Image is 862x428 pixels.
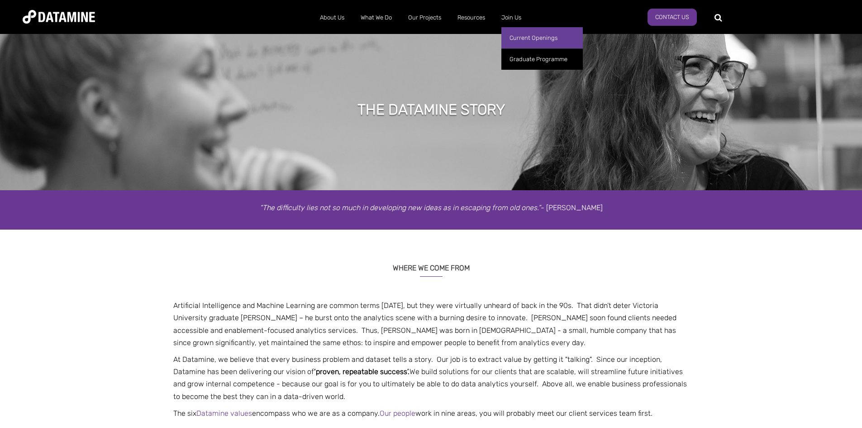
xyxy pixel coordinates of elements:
[501,48,583,70] a: Graduate Programme
[648,9,697,26] a: Contact Us
[493,6,529,29] a: Join Us
[167,202,696,214] p: - [PERSON_NAME]
[167,299,696,349] p: Artificial Intelligence and Machine Learning are common terms [DATE], but they were virtually unh...
[260,203,541,212] em: “The difficulty lies not so much in developing new ideas as in escaping from old ones.”
[312,6,352,29] a: About Us
[449,6,493,29] a: Resources
[167,407,696,419] p: The six encompass who we are as a company. work in nine areas, you will probably meet our client ...
[167,252,696,277] h3: WHERE WE COME FROM
[23,10,95,24] img: Datamine
[400,6,449,29] a: Our Projects
[196,409,252,418] a: Datamine values
[501,27,583,48] a: Current Openings
[380,409,415,418] a: Our people
[357,100,505,120] h1: THE DATAMINE STORY
[167,353,696,403] p: At Datamine, we believe that every business problem and dataset tells a story. Our job is to extr...
[352,6,400,29] a: What We Do
[314,367,410,376] span: ‘proven, repeatable success’.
